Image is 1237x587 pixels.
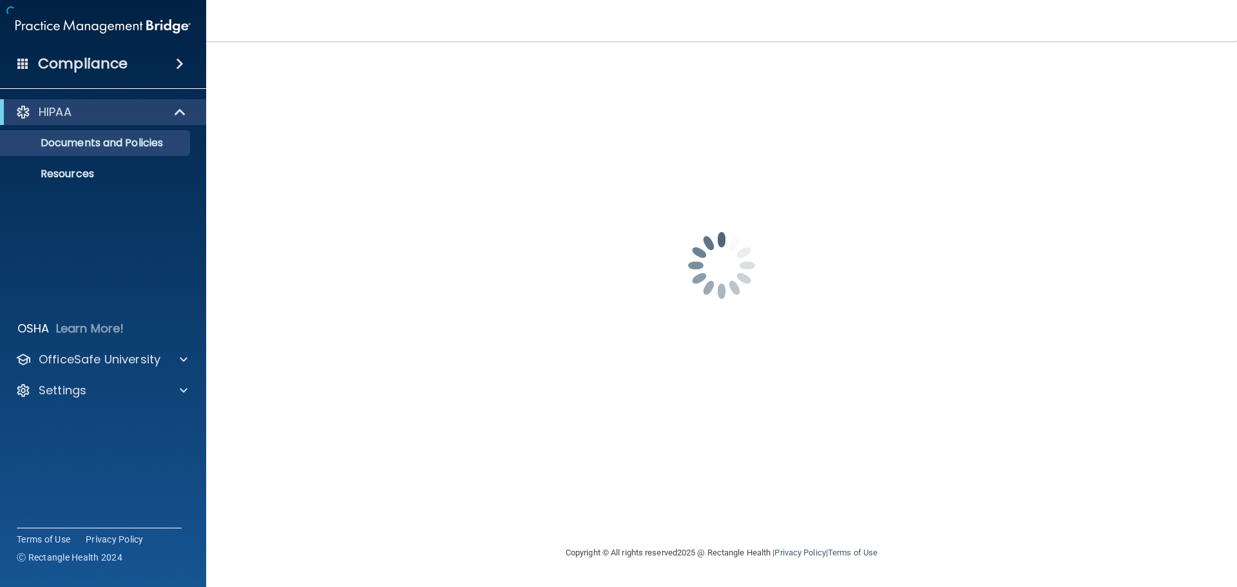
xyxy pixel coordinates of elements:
[15,14,191,39] img: PMB logo
[56,321,124,336] p: Learn More!
[15,352,187,367] a: OfficeSafe University
[486,532,957,573] div: Copyright © All rights reserved 2025 @ Rectangle Health | |
[15,104,187,120] a: HIPAA
[39,352,160,367] p: OfficeSafe University
[774,548,825,557] a: Privacy Policy
[17,321,50,336] p: OSHA
[828,548,877,557] a: Terms of Use
[17,533,70,546] a: Terms of Use
[17,551,122,564] span: Ⓒ Rectangle Health 2024
[15,383,187,398] a: Settings
[8,137,184,149] p: Documents and Policies
[657,201,786,330] img: spinner.e123f6fc.gif
[39,383,86,398] p: Settings
[38,55,128,73] h4: Compliance
[8,168,184,180] p: Resources
[86,533,144,546] a: Privacy Policy
[39,104,72,120] p: HIPAA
